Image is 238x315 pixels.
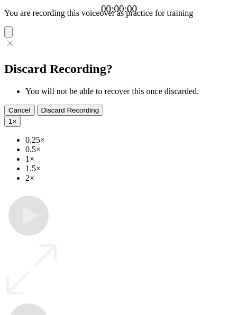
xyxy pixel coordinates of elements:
a: 00:00:00 [101,3,137,15]
button: 1× [4,116,21,127]
p: You are recording this voiceover as practice for training [4,8,234,18]
h2: Discard Recording? [4,62,234,76]
li: You will not be able to recover this once discarded. [25,87,234,96]
button: Cancel [4,105,35,116]
button: Discard Recording [37,105,104,116]
li: 2× [25,173,234,183]
li: 1.5× [25,164,234,173]
span: 1 [8,117,12,125]
li: 1× [25,154,234,164]
li: 0.25× [25,135,234,145]
li: 0.5× [25,145,234,154]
